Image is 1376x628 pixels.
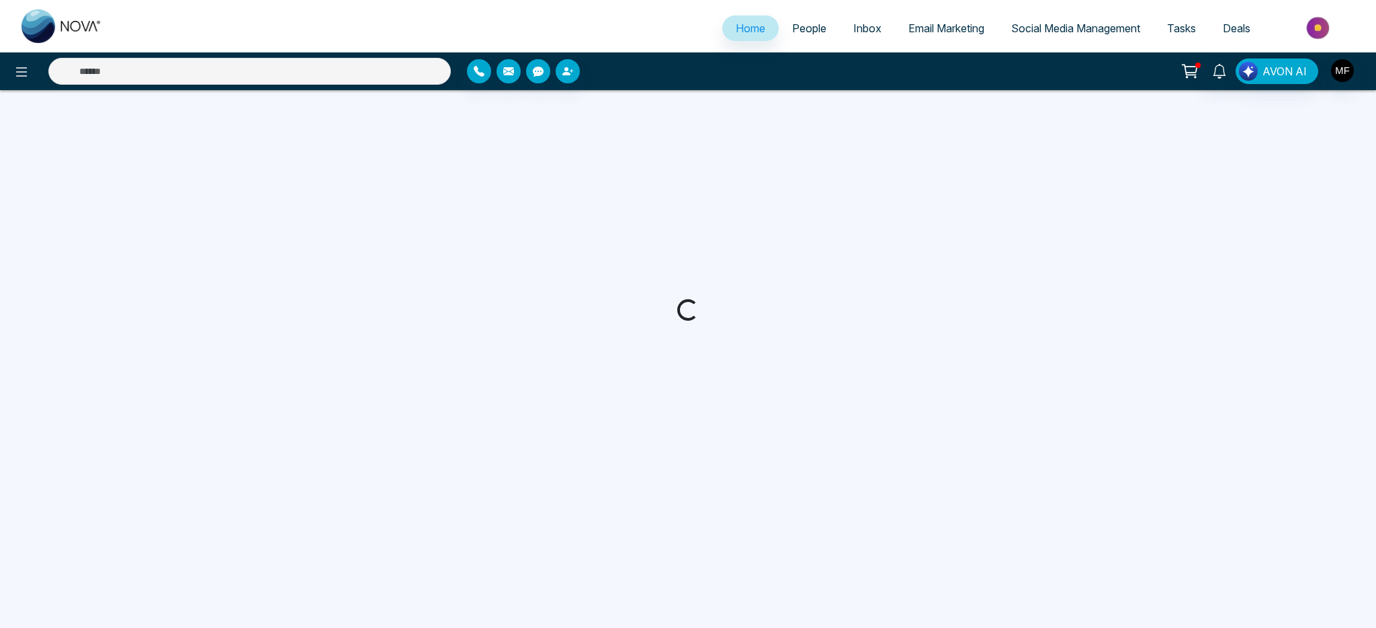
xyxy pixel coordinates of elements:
a: Inbox [840,15,895,41]
button: AVON AI [1236,58,1318,84]
img: Market-place.gif [1271,13,1368,43]
span: People [792,22,826,35]
a: People [779,15,840,41]
img: User Avatar [1331,59,1354,82]
a: Tasks [1154,15,1209,41]
span: Email Marketing [908,22,984,35]
a: Social Media Management [998,15,1154,41]
span: Deals [1223,22,1250,35]
span: Tasks [1167,22,1196,35]
a: Email Marketing [895,15,998,41]
img: Nova CRM Logo [21,9,102,43]
a: Home [722,15,779,41]
img: Lead Flow [1239,62,1258,81]
span: Social Media Management [1011,22,1140,35]
span: Inbox [853,22,881,35]
span: AVON AI [1262,63,1307,79]
span: Home [736,22,765,35]
a: Deals [1209,15,1264,41]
